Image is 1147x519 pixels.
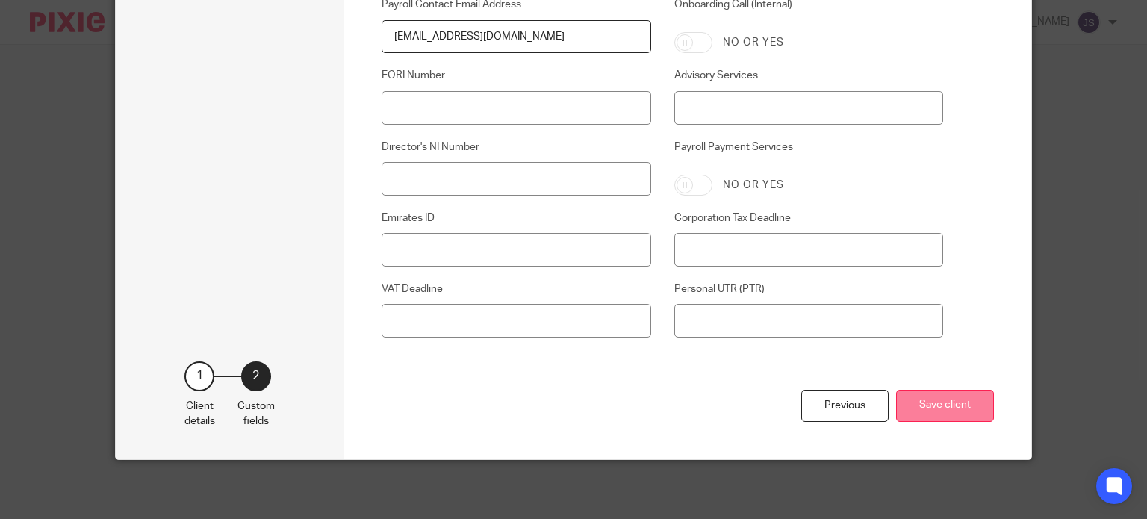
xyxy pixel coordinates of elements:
div: 1 [184,361,214,391]
label: No or yes [723,178,784,193]
label: Payroll Payment Services [674,140,943,164]
button: Save client [896,390,994,422]
label: VAT Deadline [382,282,650,296]
div: Previous [801,390,889,422]
label: No or yes [723,35,784,50]
div: 2 [241,361,271,391]
label: Advisory Services [674,68,943,83]
p: Custom fields [237,399,275,429]
p: Client details [184,399,215,429]
label: Emirates ID [382,211,650,226]
label: EORI Number [382,68,650,83]
label: Corporation Tax Deadline [674,211,943,226]
label: Personal UTR (PTR) [674,282,943,296]
label: Director's NI Number [382,140,650,155]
